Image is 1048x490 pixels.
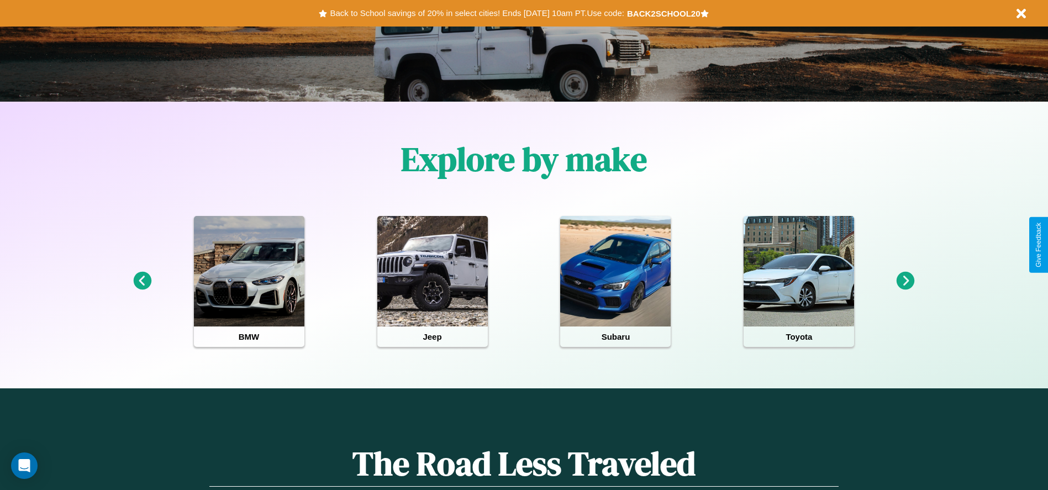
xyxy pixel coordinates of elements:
[401,136,647,182] h1: Explore by make
[560,326,671,347] h4: Subaru
[209,441,838,487] h1: The Road Less Traveled
[11,452,38,479] div: Open Intercom Messenger
[377,326,488,347] h4: Jeep
[744,326,854,347] h4: Toyota
[327,6,626,21] button: Back to School savings of 20% in select cities! Ends [DATE] 10am PT.Use code:
[1035,223,1042,267] div: Give Feedback
[194,326,304,347] h4: BMW
[627,9,701,18] b: BACK2SCHOOL20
